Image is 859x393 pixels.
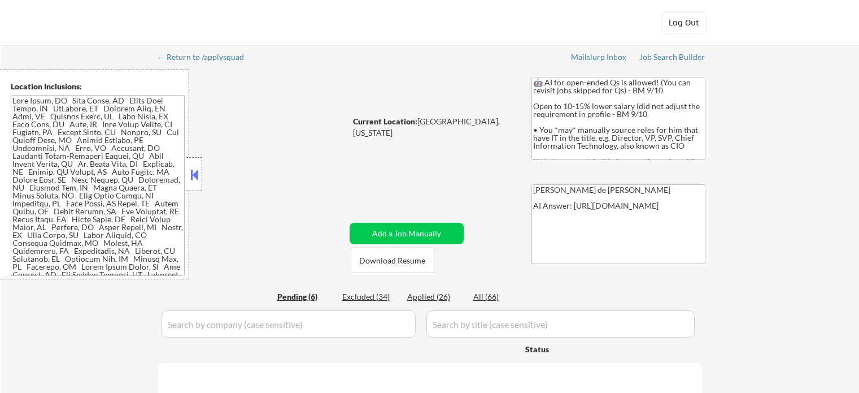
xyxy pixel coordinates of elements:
div: Applied (26) [407,291,464,303]
div: Job Search Builder [639,53,705,61]
div: ← Return to /applysquad [157,53,255,61]
div: Pending (6) [277,291,334,303]
button: Download Resume [351,248,434,273]
strong: Current Location: [353,116,417,126]
div: Mailslurp Inbox [571,53,627,61]
input: Search by title (case sensitive) [426,310,695,338]
div: Status [525,339,622,359]
button: Log Out [661,11,707,34]
div: All (66) [473,291,530,303]
div: [GEOGRAPHIC_DATA], [US_STATE] [353,116,513,138]
a: Mailslurp Inbox [571,53,627,64]
a: ← Return to /applysquad [157,53,255,64]
div: Excluded (34) [342,291,399,303]
a: Job Search Builder [639,53,705,64]
button: Add a Job Manually [350,223,464,244]
input: Search by company (case sensitive) [162,310,416,338]
div: Location Inclusions: [11,81,185,92]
